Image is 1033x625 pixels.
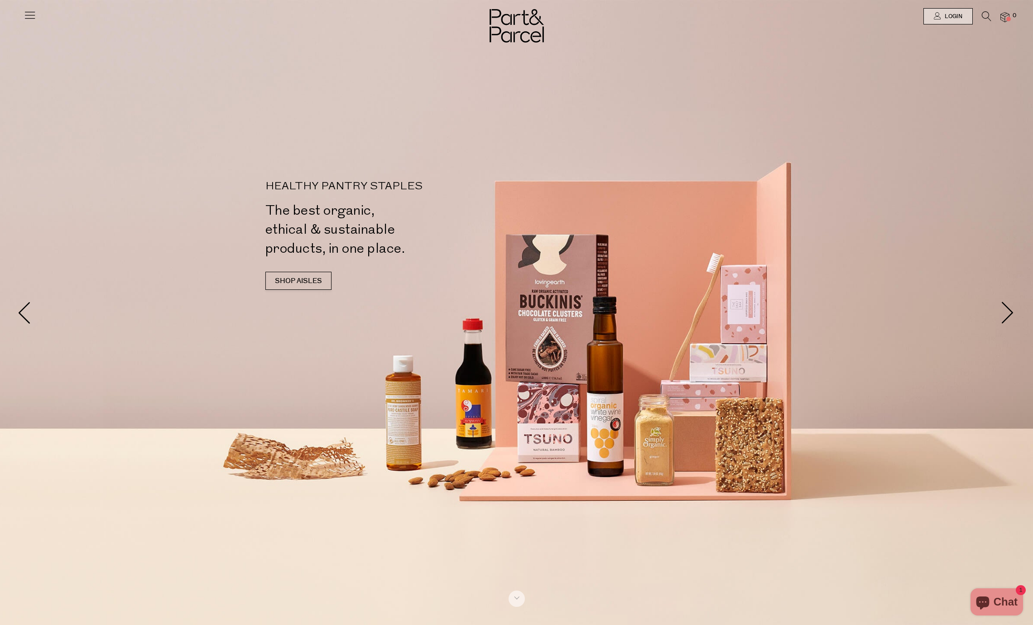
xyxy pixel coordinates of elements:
[923,8,973,24] a: Login
[1000,12,1009,22] a: 0
[265,272,332,290] a: SHOP AISLES
[490,9,544,43] img: Part&Parcel
[968,588,1026,618] inbox-online-store-chat: Shopify online store chat
[942,13,962,20] span: Login
[1010,12,1019,20] span: 0
[265,201,520,258] h2: The best organic, ethical & sustainable products, in one place.
[265,181,520,192] p: HEALTHY PANTRY STAPLES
